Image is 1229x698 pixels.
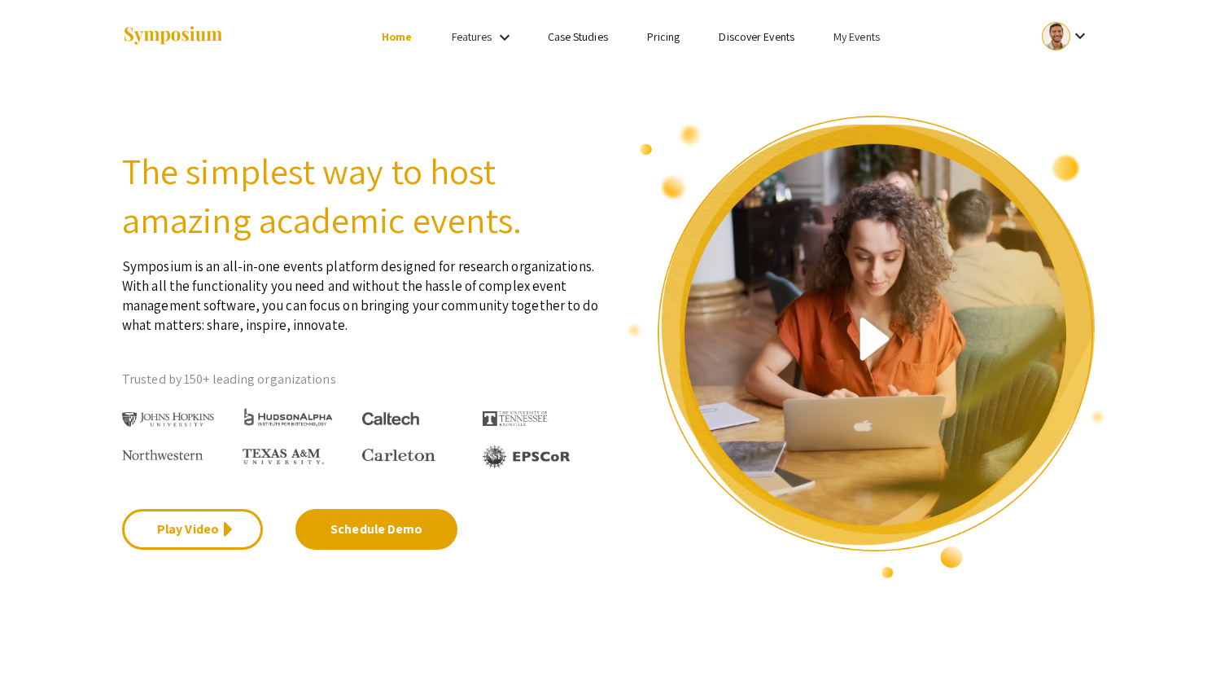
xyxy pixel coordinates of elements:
img: HudsonAlpha [243,407,335,426]
mat-icon: Expand account dropdown [1070,26,1090,46]
img: Texas A&M University [243,449,324,465]
mat-icon: Expand Features list [495,28,514,47]
img: EPSCOR [483,445,572,468]
iframe: Chat [1160,625,1217,686]
a: Play Video [122,509,263,550]
img: The University of Tennessee [483,411,548,426]
p: Symposium is an all-in-one events platform designed for research organizations. With all the func... [122,244,602,335]
p: Trusted by 150+ leading organizations [122,367,602,392]
img: Northwestern [122,450,203,459]
a: My Events [833,29,880,44]
img: Caltech [362,412,419,426]
a: Features [452,29,492,44]
button: Expand account dropdown [1025,18,1107,55]
a: Pricing [647,29,680,44]
a: Case Studies [548,29,608,44]
img: Carleton [362,449,435,462]
a: Discover Events [719,29,794,44]
img: Johns Hopkins University [122,412,214,428]
h2: The simplest way to host amazing academic events. [122,147,602,244]
a: Home [382,29,412,44]
img: Symposium by ForagerOne [122,25,224,47]
a: Schedule Demo [295,509,457,550]
img: video overview of Symposium [627,114,1107,580]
